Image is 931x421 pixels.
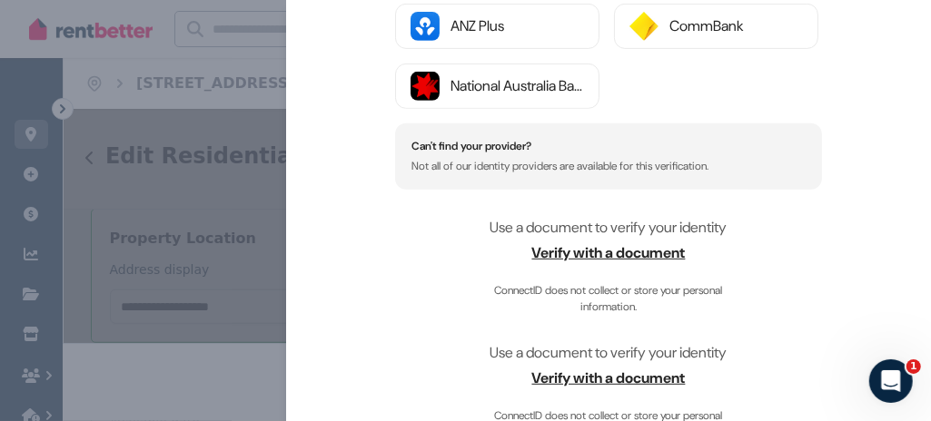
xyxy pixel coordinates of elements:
h4: Can't find your provider? [411,140,806,152]
p: Not all of our identity providers are available for this verification. [411,160,806,172]
button: CommBank [614,4,818,49]
div: CommBank [669,15,803,37]
button: ANZ Plus [395,4,599,49]
span: Verify with a document [395,242,822,264]
div: National Australia Bank [451,75,584,97]
img: National Australia Bank logo [411,72,440,101]
button: National Australia Bank [395,64,599,109]
span: Use a document to verify your identity [490,343,728,362]
div: ANZ Plus [451,15,584,37]
span: Verify with a document [395,367,822,389]
img: CommBank logo [629,12,659,41]
span: Use a document to verify your identity [490,218,728,237]
span: 1 [906,359,921,374]
iframe: Intercom live chat [869,359,913,403]
img: ANZ Plus logo [411,12,440,41]
span: ConnectID does not collect or store your personal information. [472,282,745,315]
